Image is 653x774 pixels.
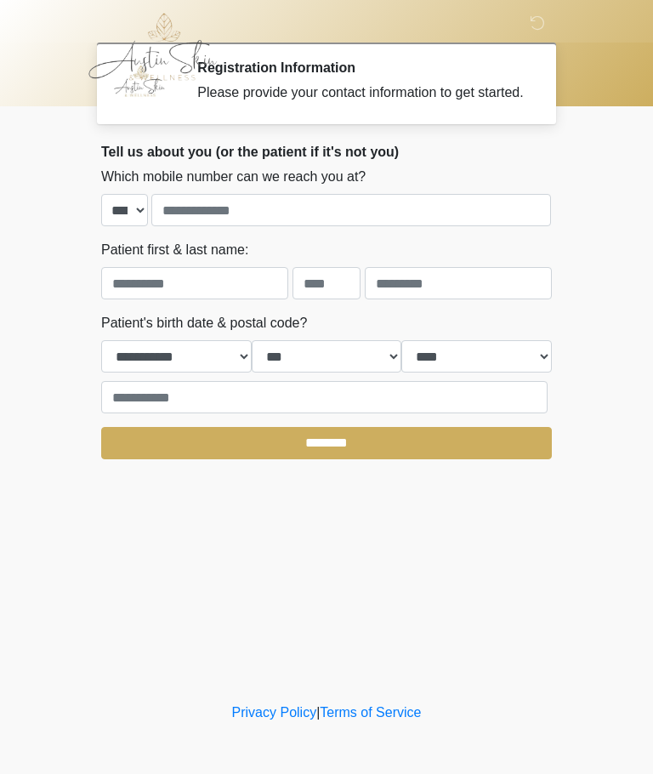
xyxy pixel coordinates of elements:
[101,167,366,187] label: Which mobile number can we reach you at?
[84,13,235,81] img: Austin Skin & Wellness Logo
[232,705,317,720] a: Privacy Policy
[101,240,248,260] label: Patient first & last name:
[101,313,307,333] label: Patient's birth date & postal code?
[316,705,320,720] a: |
[320,705,421,720] a: Terms of Service
[101,144,552,160] h2: Tell us about you (or the patient if it's not you)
